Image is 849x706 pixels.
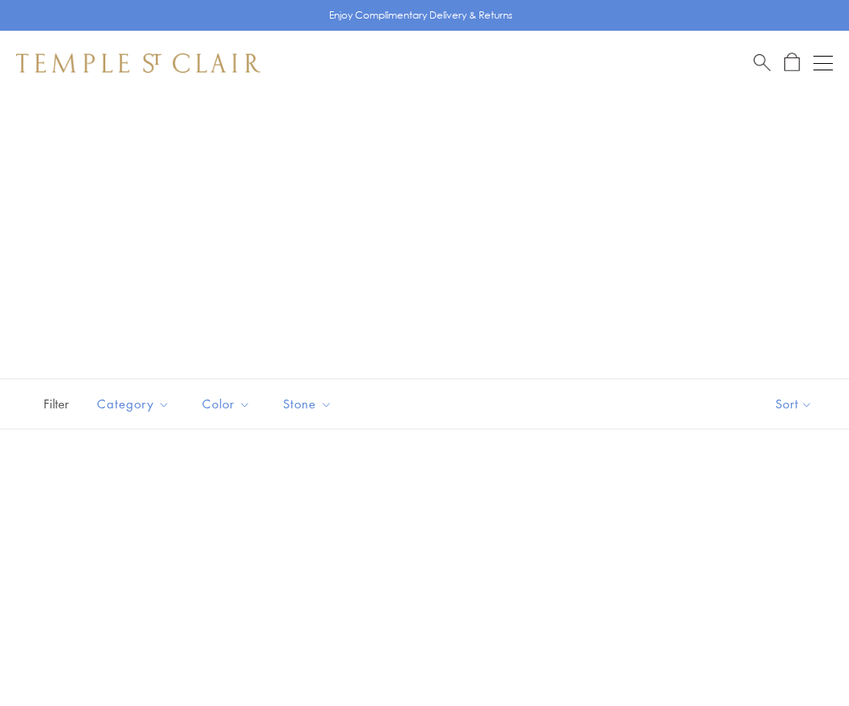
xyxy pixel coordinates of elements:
button: Open navigation [813,53,833,73]
span: Stone [275,394,344,414]
button: Stone [271,386,344,422]
button: Category [85,386,182,422]
a: Open Shopping Bag [784,53,800,73]
button: Show sort by [739,379,849,429]
span: Category [89,394,182,414]
a: Search [754,53,771,73]
p: Enjoy Complimentary Delivery & Returns [329,7,513,23]
button: Color [190,386,263,422]
span: Color [194,394,263,414]
img: Temple St. Clair [16,53,260,73]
